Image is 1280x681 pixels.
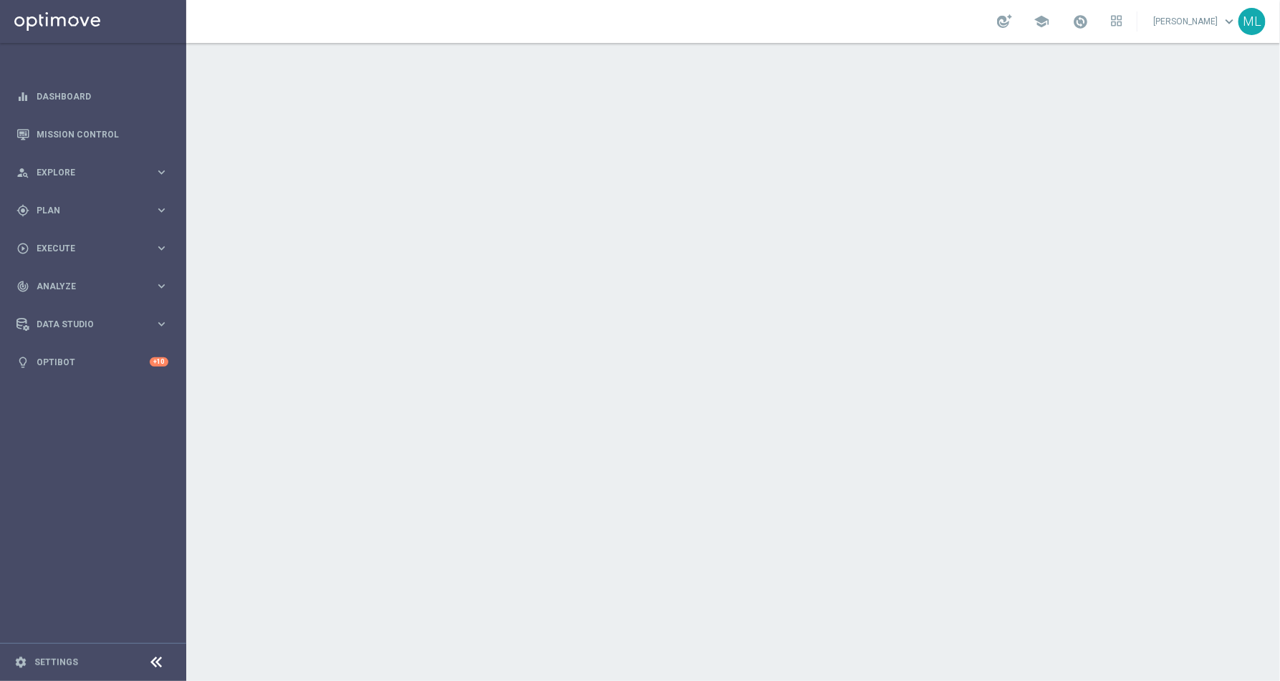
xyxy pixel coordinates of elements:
[16,318,155,331] div: Data Studio
[16,319,169,330] button: Data Studio keyboard_arrow_right
[16,166,29,179] i: person_search
[16,343,168,381] div: Optibot
[16,91,169,102] button: equalizer Dashboard
[16,357,169,368] button: lightbulb Optibot +10
[16,280,155,293] div: Analyze
[16,167,169,178] button: person_search Explore keyboard_arrow_right
[37,206,155,215] span: Plan
[37,320,155,329] span: Data Studio
[16,204,29,217] i: gps_fixed
[37,77,168,115] a: Dashboard
[16,280,29,293] i: track_changes
[1152,11,1238,32] a: [PERSON_NAME]keyboard_arrow_down
[16,77,168,115] div: Dashboard
[16,115,168,153] div: Mission Control
[16,243,169,254] button: play_circle_outline Execute keyboard_arrow_right
[16,90,29,103] i: equalizer
[155,165,168,179] i: keyboard_arrow_right
[37,115,168,153] a: Mission Control
[1034,14,1049,29] span: school
[155,203,168,217] i: keyboard_arrow_right
[150,357,168,367] div: +10
[37,343,150,381] a: Optibot
[16,242,155,255] div: Execute
[37,168,155,177] span: Explore
[1238,8,1266,35] div: ML
[16,129,169,140] button: Mission Control
[16,204,155,217] div: Plan
[1221,14,1237,29] span: keyboard_arrow_down
[155,241,168,255] i: keyboard_arrow_right
[37,244,155,253] span: Execute
[155,317,168,331] i: keyboard_arrow_right
[16,205,169,216] button: gps_fixed Plan keyboard_arrow_right
[16,242,29,255] i: play_circle_outline
[16,166,155,179] div: Explore
[14,656,27,669] i: settings
[16,281,169,292] button: track_changes Analyze keyboard_arrow_right
[155,279,168,293] i: keyboard_arrow_right
[37,282,155,291] span: Analyze
[34,658,78,667] a: Settings
[16,356,29,369] i: lightbulb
